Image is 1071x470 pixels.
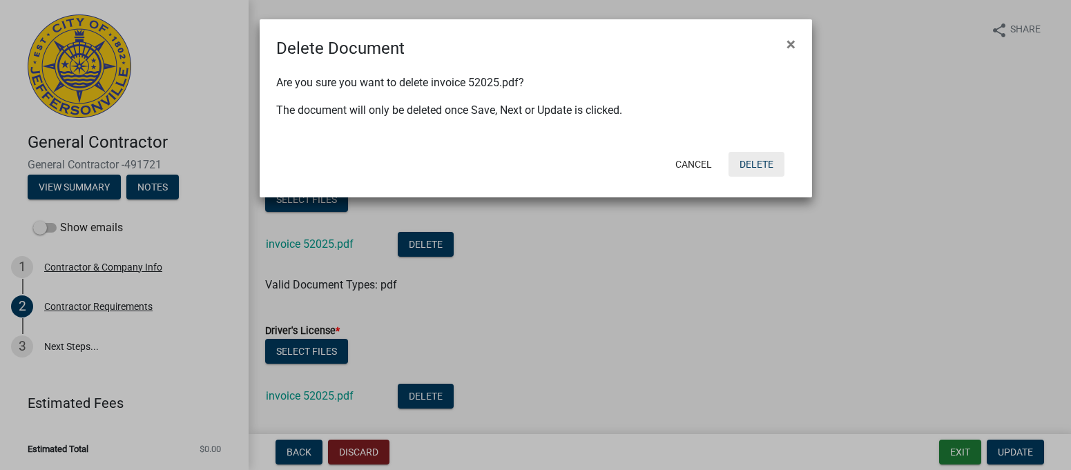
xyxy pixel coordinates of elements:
[787,35,795,54] span: ×
[276,75,795,91] p: Are you sure you want to delete invoice 52025.pdf?
[664,152,723,177] button: Cancel
[276,102,795,119] p: The document will only be deleted once Save, Next or Update is clicked.
[775,25,807,63] button: Close
[276,36,405,61] h4: Delete Document
[729,152,784,177] button: Delete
